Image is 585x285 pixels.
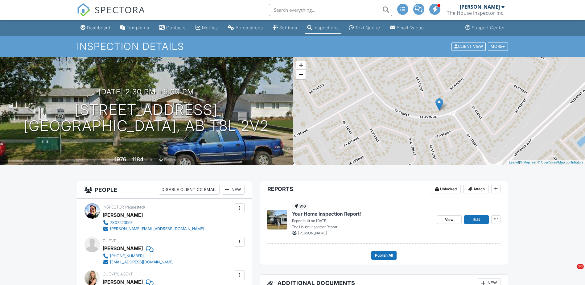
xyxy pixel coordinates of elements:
[451,44,487,48] a: Client View
[110,226,204,231] div: [PERSON_NAME][EMAIL_ADDRESS][DOMAIN_NAME]
[127,25,149,30] div: Templates
[157,22,188,34] a: Contacts
[159,185,220,195] div: Disable Client CC Email
[509,160,519,164] a: Leaflet
[77,41,509,52] h1: Inspection Details
[132,156,143,163] div: 1184
[103,205,124,209] span: Inspector
[24,102,269,134] h1: [STREET_ADDRESS] [GEOGRAPHIC_DATA], AB T8L 2V2
[472,25,505,30] div: Support Center
[225,22,266,34] a: Automations (Basic)
[103,226,204,232] a: [PERSON_NAME][EMAIL_ADDRESS][DOMAIN_NAME]
[193,22,220,34] a: Metrics
[103,244,143,253] div: [PERSON_NAME]
[118,22,152,34] a: Templates
[520,160,537,164] a: © MapTiler
[236,25,263,30] div: Automations
[103,238,116,243] span: Client
[103,253,174,259] a: [PHONE_NUMBER]
[451,42,486,51] div: Client View
[164,158,181,162] span: basement
[95,3,145,16] span: SPECTORA
[296,60,306,70] a: Zoom in
[397,25,424,30] div: Email Queue
[110,254,144,258] div: [PHONE_NUMBER]
[269,4,392,16] input: Search everything...
[87,25,110,30] div: Dashboard
[507,160,585,165] div: |
[144,158,153,162] span: sq. ft.
[110,220,133,225] div: 7807223557
[279,25,297,30] div: Settings
[125,205,145,209] span: (requested)
[107,158,113,162] span: Built
[388,22,426,34] a: Email Queue
[305,22,341,34] a: Inspections
[270,22,300,34] a: Settings
[77,3,90,17] img: The Best Home Inspection Software - Spectora
[222,185,245,195] div: New
[447,10,505,16] div: The House Inspector Inc.
[103,220,204,226] a: 7807223557
[488,42,508,51] div: More
[166,25,186,30] div: Contacts
[114,156,126,163] div: 1976
[460,4,500,10] div: [PERSON_NAME]
[202,25,218,30] div: Metrics
[77,8,145,21] a: SPECTORA
[103,272,133,276] span: Client's Agent
[78,22,113,34] a: Dashboard
[538,160,583,164] a: © OpenStreetMap contributors
[577,264,584,269] span: 10
[463,22,507,34] a: Support Center
[98,88,194,96] h3: [DATE] 2:30 pm - 5:00 pm
[314,25,339,30] div: Inspections
[110,260,174,265] div: [EMAIL_ADDRESS][DOMAIN_NAME]
[103,259,174,265] a: [EMAIL_ADDRESS][DOMAIN_NAME]
[296,70,306,79] a: Zoom out
[103,210,143,220] div: [PERSON_NAME]
[355,25,380,30] div: Text Queue
[346,22,383,34] a: Text Queue
[77,181,252,199] h3: People
[564,264,579,279] iframe: Intercom live chat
